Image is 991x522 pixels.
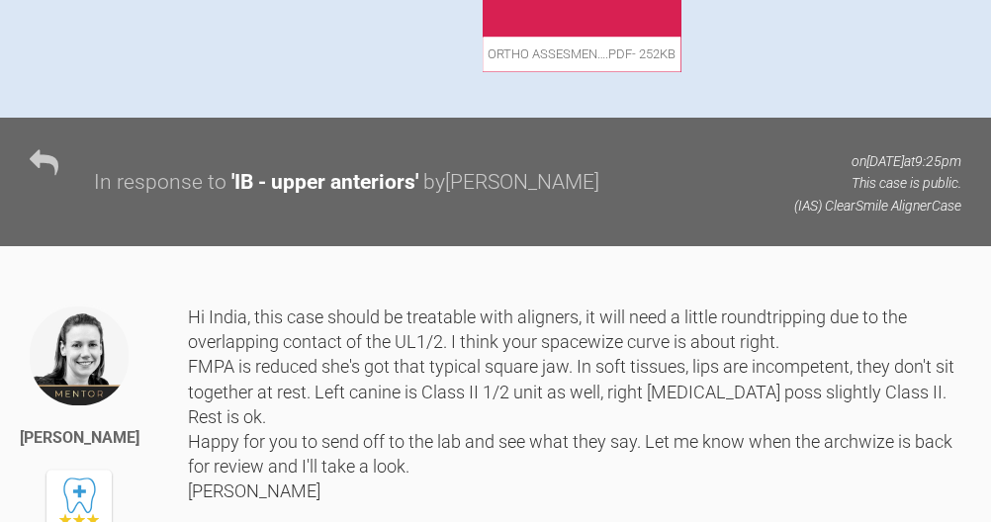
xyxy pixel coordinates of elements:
[483,37,680,71] span: ortho assesmen….pdf - 252KB
[231,165,418,199] div: ' IB - upper anteriors '
[794,149,961,171] p: on [DATE] at 9:25pm
[423,165,599,199] div: by [PERSON_NAME]
[94,165,226,199] div: In response to
[794,194,961,216] p: (IAS) ClearSmile Aligner Case
[794,171,961,193] p: This case is public.
[28,304,131,407] img: Kelly Toft
[20,425,139,451] div: [PERSON_NAME]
